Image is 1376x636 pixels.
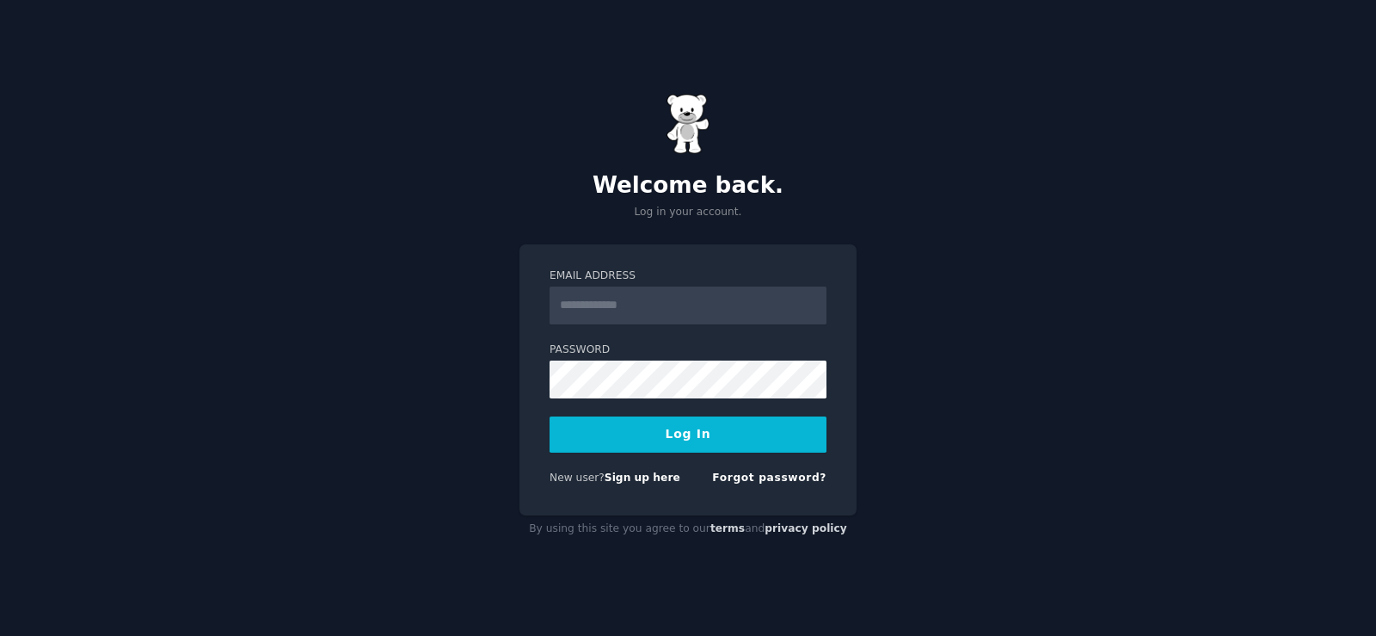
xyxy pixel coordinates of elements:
[550,343,826,358] label: Password
[550,269,826,284] label: Email Address
[550,472,605,484] span: New user?
[765,522,847,534] a: privacy policy
[605,472,680,484] a: Sign up here
[519,205,857,220] p: Log in your account.
[712,472,826,484] a: Forgot password?
[519,516,857,543] div: By using this site you agree to our and
[666,94,709,154] img: Gummy Bear
[519,172,857,200] h2: Welcome back.
[550,417,826,453] button: Log In
[710,522,745,534] a: terms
